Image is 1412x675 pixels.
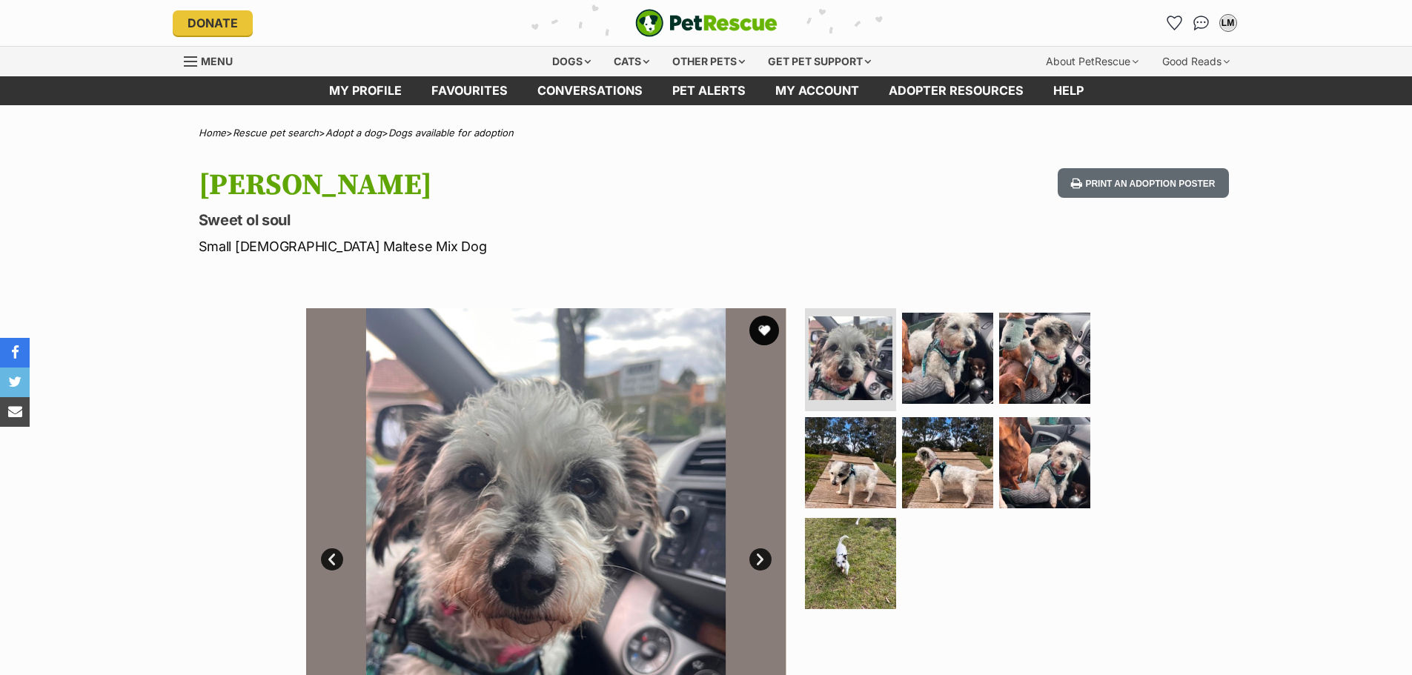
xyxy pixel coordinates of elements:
[902,417,993,508] img: Photo of Candice
[760,76,874,105] a: My account
[173,10,253,36] a: Donate
[1163,11,1187,35] a: Favourites
[749,316,779,345] button: favourite
[314,76,417,105] a: My profile
[874,76,1038,105] a: Adopter resources
[1193,16,1209,30] img: chat-41dd97257d64d25036548639549fe6c8038ab92f7586957e7f3b1b290dea8141.svg
[1163,11,1240,35] ul: Account quick links
[758,47,881,76] div: Get pet support
[662,47,755,76] div: Other pets
[325,127,382,139] a: Adopt a dog
[635,9,778,37] a: PetRescue
[199,127,226,139] a: Home
[999,313,1090,404] img: Photo of Candice
[809,316,892,400] img: Photo of Candice
[523,76,657,105] a: conversations
[1035,47,1149,76] div: About PetRescue
[199,210,826,230] p: Sweet ol soul
[542,47,601,76] div: Dogs
[184,47,243,73] a: Menu
[321,548,343,571] a: Prev
[201,55,233,67] span: Menu
[1216,11,1240,35] button: My account
[199,168,826,202] h1: [PERSON_NAME]
[233,127,319,139] a: Rescue pet search
[1038,76,1098,105] a: Help
[1190,11,1213,35] a: Conversations
[749,548,772,571] a: Next
[603,47,660,76] div: Cats
[902,313,993,404] img: Photo of Candice
[1058,168,1228,199] button: Print an adoption poster
[162,127,1251,139] div: > > >
[805,518,896,609] img: Photo of Candice
[199,236,826,256] p: Small [DEMOGRAPHIC_DATA] Maltese Mix Dog
[417,76,523,105] a: Favourites
[1221,16,1236,30] div: LM
[388,127,514,139] a: Dogs available for adoption
[999,417,1090,508] img: Photo of Candice
[635,9,778,37] img: logo-e224e6f780fb5917bec1dbf3a21bbac754714ae5b6737aabdf751b685950b380.svg
[805,417,896,508] img: Photo of Candice
[657,76,760,105] a: Pet alerts
[1152,47,1240,76] div: Good Reads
